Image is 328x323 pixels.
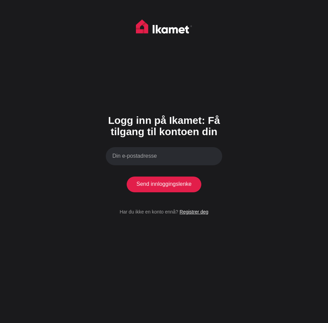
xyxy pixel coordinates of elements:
[108,115,220,137] font: Logg inn på Ikamet: Få tilgang til kontoen din
[136,20,192,37] img: Ikamet hjem
[127,177,202,192] button: Send innloggingslenke
[106,147,222,165] input: Din e-postadresse
[119,209,178,215] font: Har du ikke en konto ennå?
[180,209,209,215] a: Registrer deg
[136,181,191,187] font: Send innloggingslenke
